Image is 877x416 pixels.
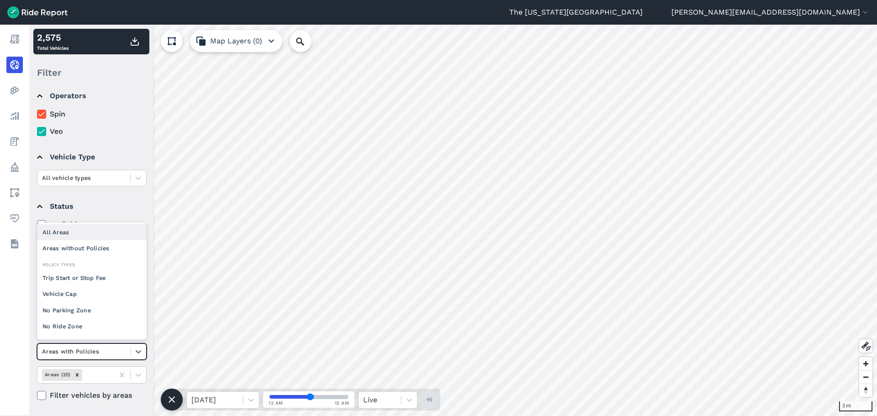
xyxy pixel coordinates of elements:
[6,82,23,99] a: Heatmaps
[37,144,145,170] summary: Vehicle Type
[671,7,870,18] button: [PERSON_NAME][EMAIL_ADDRESS][DOMAIN_NAME]
[37,318,147,334] div: No Ride Zone
[37,260,147,269] div: Policy Types
[37,31,69,53] div: Total Vehicles
[859,384,872,397] button: Reset bearing to north
[859,370,872,384] button: Zoom out
[42,369,72,380] div: Areas (25)
[6,133,23,150] a: Fees
[7,6,68,18] img: Ride Report
[37,219,147,230] label: available
[37,224,147,240] div: All Areas
[290,30,326,52] input: Search Location or Vehicles
[37,302,147,318] div: No Parking Zone
[6,184,23,201] a: Areas
[37,390,147,401] label: Filter vehicles by areas
[6,57,23,73] a: Realtime
[509,7,643,18] a: The [US_STATE][GEOGRAPHIC_DATA]
[37,31,69,44] div: 2,575
[37,270,147,286] div: Trip Start or Stop Fee
[37,126,147,137] label: Veo
[37,194,145,219] summary: Status
[6,31,23,47] a: Report
[72,369,82,380] div: Remove Areas (25)
[29,25,877,416] canvas: Map
[37,240,147,256] div: Areas without Policies
[37,109,147,120] label: Spin
[33,58,149,87] div: Filter
[190,30,282,52] button: Map Layers (0)
[6,159,23,175] a: Policy
[6,108,23,124] a: Analyze
[335,400,349,406] span: 12 AM
[37,286,147,302] div: Vehicle Cap
[269,400,283,406] span: 12 AM
[6,236,23,252] a: Datasets
[839,401,872,411] div: 3 mi
[859,357,872,370] button: Zoom in
[6,210,23,226] a: Health
[37,83,145,109] summary: Operators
